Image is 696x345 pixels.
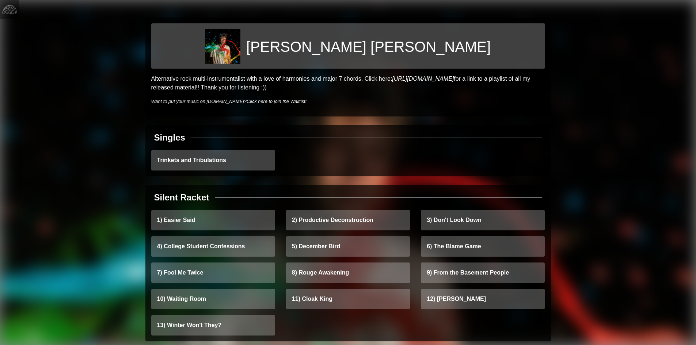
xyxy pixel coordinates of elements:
a: 7) Fool Me Twice [151,262,275,283]
a: 1) Easier Said [151,210,275,230]
a: 8) Rouge Awakening [286,262,410,283]
a: Trinkets and Tribulations [151,150,275,170]
a: Click here to join the Waitlist! [247,99,307,104]
a: 6) The Blame Game [421,236,545,257]
div: Silent Racket [154,191,209,204]
img: 120fdc6e908038022cb5dd7234f732d263d4ff47edb4b34da40572fc66c9537d.jpg [205,29,240,64]
a: 3) Don't Look Down [421,210,545,230]
p: Alternative rock multi-instrumentalist with a love of harmonies and major 7 chords. Click here: f... [151,74,545,92]
a: [URL][DOMAIN_NAME] [392,76,454,82]
a: 12) [PERSON_NAME] [421,289,545,309]
img: logo-white-4c48a5e4bebecaebe01ca5a9d34031cfd3d4ef9ae749242e8c4bf12ef99f53e8.png [2,2,17,17]
a: 2) Productive Deconstruction [286,210,410,230]
a: 9) From the Basement People [421,262,545,283]
i: Want to put your music on [DOMAIN_NAME]? [151,99,307,104]
h1: [PERSON_NAME] [PERSON_NAME] [246,38,491,55]
a: 13) Winter Won't They? [151,315,275,336]
div: Singles [154,131,185,144]
a: 4) College Student Confessions [151,236,275,257]
a: 5) December Bird [286,236,410,257]
a: 10) Waiting Room [151,289,275,309]
a: 11) Cloak King [286,289,410,309]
